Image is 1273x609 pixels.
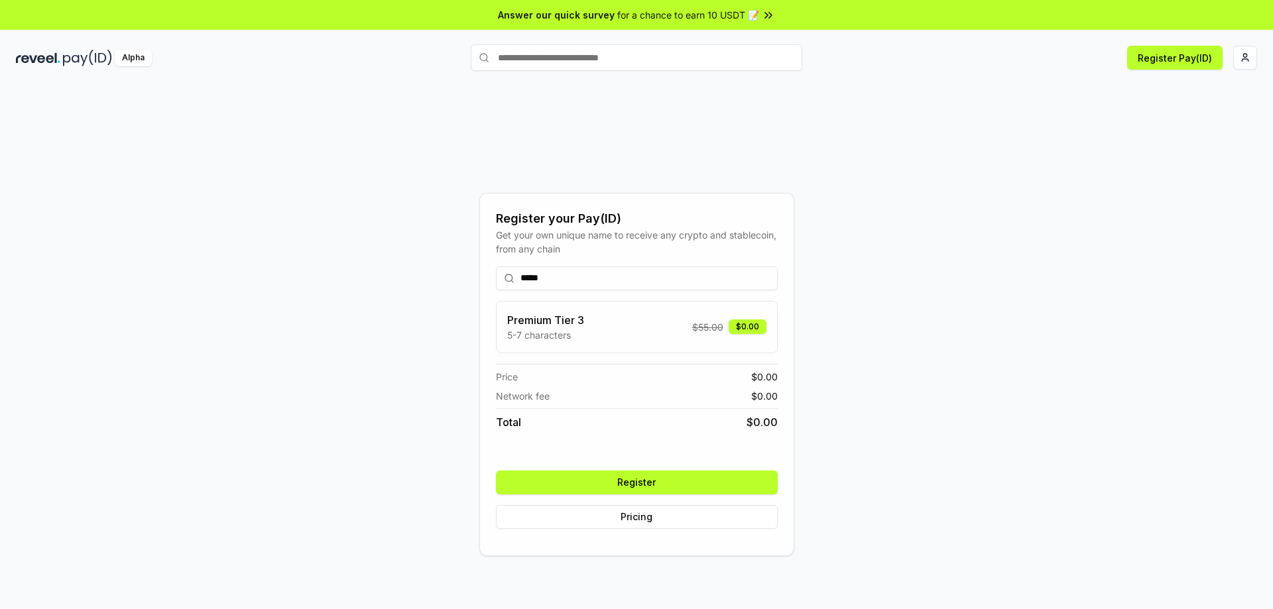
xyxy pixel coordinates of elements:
[751,370,778,384] span: $ 0.00
[16,50,60,66] img: reveel_dark
[498,8,615,22] span: Answer our quick survey
[496,228,778,256] div: Get your own unique name to receive any crypto and stablecoin, from any chain
[115,50,152,66] div: Alpha
[1127,46,1223,70] button: Register Pay(ID)
[507,328,584,342] p: 5-7 characters
[63,50,112,66] img: pay_id
[496,414,521,430] span: Total
[496,389,550,403] span: Network fee
[507,312,584,328] h3: Premium Tier 3
[747,414,778,430] span: $ 0.00
[496,370,518,384] span: Price
[692,320,723,334] span: $ 55.00
[496,505,778,529] button: Pricing
[496,471,778,494] button: Register
[751,389,778,403] span: $ 0.00
[496,209,778,228] div: Register your Pay(ID)
[617,8,759,22] span: for a chance to earn 10 USDT 📝
[729,319,766,334] div: $0.00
